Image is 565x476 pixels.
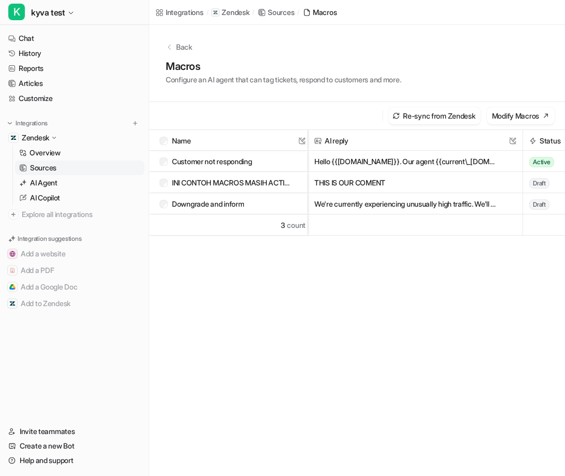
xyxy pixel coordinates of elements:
img: expand menu [6,120,13,127]
div: AI reply [314,130,349,151]
a: Sources [257,7,294,18]
a: Macros [302,7,337,18]
img: Add a website [9,251,16,257]
a: Reports [4,61,144,76]
a: Help and support [4,453,144,468]
span: count [287,214,306,236]
h1: Macros [166,59,401,74]
div: Sources [268,7,294,18]
span: / [252,8,254,17]
a: Explore all integrations [4,207,144,222]
p: Integrations [16,119,48,127]
img: menu_add.svg [132,120,139,127]
a: Sources [15,161,144,175]
span: K [8,4,25,20]
p: Zendesk [22,133,49,143]
a: Invite teammates [4,424,144,439]
p: Zendesk [222,7,249,18]
button: Integrations [4,118,51,128]
span: / [297,8,299,17]
div: Integrations [166,7,204,18]
span: Status [527,130,563,151]
img: Add a Google Doc [9,284,16,290]
a: Integrations [155,7,204,18]
div: 3 [281,214,306,236]
button: Add a websiteAdd a website [4,246,144,262]
button: Draft [529,172,558,193]
button: Draft [529,193,558,214]
div: Macros [313,7,337,18]
span: Draft [529,199,549,210]
a: Articles [4,76,144,91]
a: History [4,46,144,61]
button: Add to ZendeskAdd to Zendesk [4,295,144,312]
a: Chat [4,31,144,46]
span: Draft [529,178,549,189]
p: Configure an AI agent that can tag tickets, respond to customers and more. [166,74,401,85]
p: AI Agent [30,178,57,188]
p: Back [176,41,192,52]
button: Add a PDFAdd a PDF [4,262,144,279]
a: Create a new Bot [4,439,144,453]
a: AI Copilot [15,191,144,205]
span: Active [529,157,554,167]
a: AI Agent [15,176,144,190]
button: Re-sync from Zendesk [388,107,480,124]
button: Active [529,151,558,172]
button: Add a Google DocAdd a Google Doc [4,279,144,295]
img: explore all integrations [8,209,19,220]
img: Zendesk [10,135,17,141]
a: Customize [4,91,144,106]
img: Add to Zendesk [9,300,16,307]
p: AI Copilot [30,193,60,203]
p: Sources [30,163,56,173]
p: Customer not responding [172,151,252,172]
p: Integration suggestions [18,234,81,243]
span: Explore all integrations [22,206,140,223]
button: Modify Macros [487,107,555,124]
p: Overview [30,148,61,158]
p: Downgrade and inform [172,193,244,214]
div: Name [160,130,191,151]
p: INI CONTOH MACROS MASIH ACTIVE [172,172,294,193]
span: / [207,8,209,17]
a: Overview [15,146,144,160]
a: Zendesk [211,7,249,18]
span: kyva test [31,5,65,20]
img: Add a PDF [9,267,16,273]
button: THIS IS OUR COMENT [314,172,500,193]
button: Hello {{[DOMAIN_NAME]}}. Our agent {{current\_[DOMAIN_NAME]}} has tried to contact you about this... [314,151,500,172]
button: We're currently experiencing unusually high traffic. We'll get back to you as soon as possible. [314,193,500,214]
